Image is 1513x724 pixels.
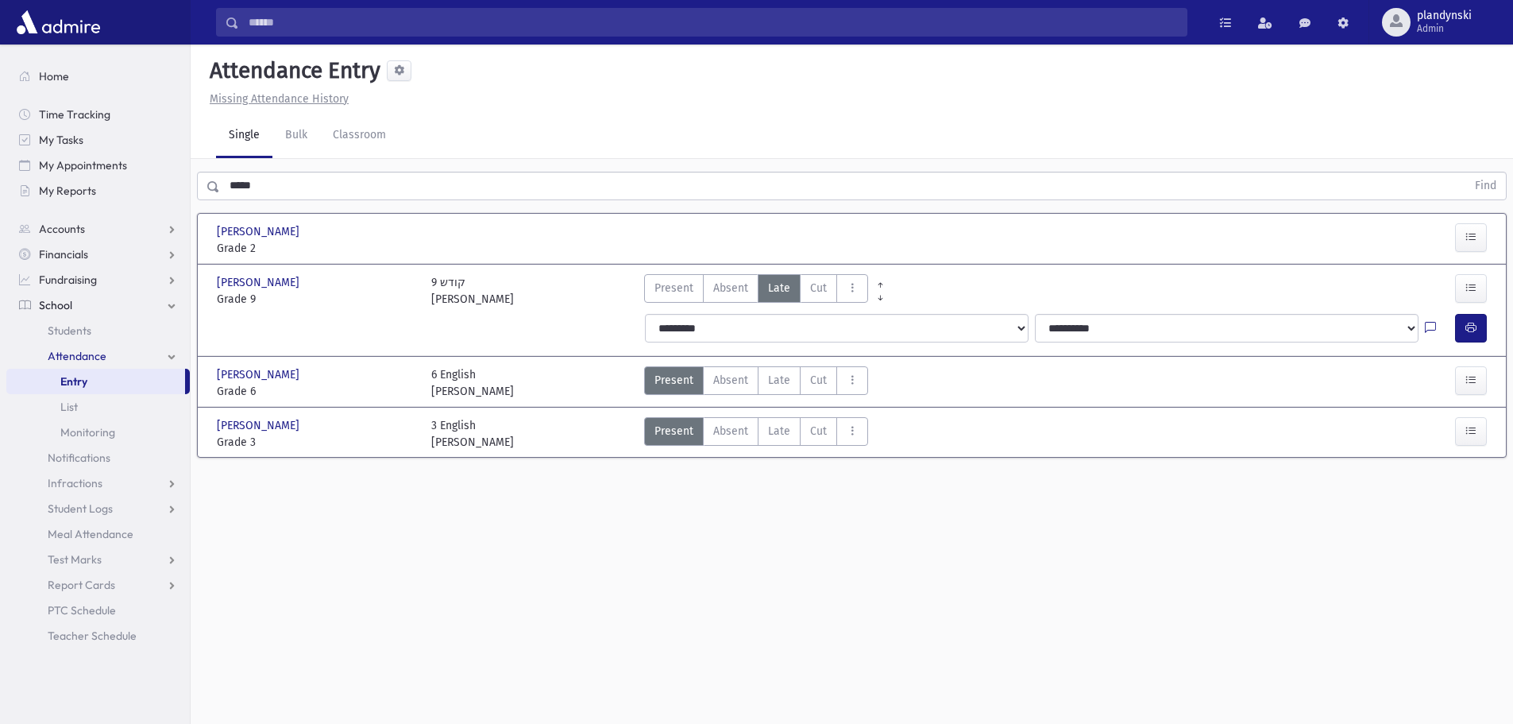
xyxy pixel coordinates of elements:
span: Monitoring [60,425,115,439]
span: Late [768,280,790,296]
span: Cut [810,423,827,439]
a: My Appointments [6,153,190,178]
a: Test Marks [6,547,190,572]
span: My Appointments [39,158,127,172]
h5: Attendance Entry [203,57,380,84]
span: Teacher Schedule [48,629,137,643]
span: [PERSON_NAME] [217,223,303,240]
div: 3 English [PERSON_NAME] [431,417,514,451]
span: [PERSON_NAME] [217,274,303,291]
a: Missing Attendance History [203,92,349,106]
a: Infractions [6,470,190,496]
u: Missing Attendance History [210,92,349,106]
span: Grade 2 [217,240,415,257]
a: Teacher Schedule [6,623,190,649]
span: Financials [39,247,88,261]
span: Grade 3 [217,434,415,451]
span: My Reports [39,184,96,198]
span: Present [654,280,693,296]
button: Find [1465,172,1506,199]
span: Entry [60,374,87,389]
a: Time Tracking [6,102,190,127]
span: plandynski [1417,10,1472,22]
a: Attendance [6,343,190,369]
div: AttTypes [644,417,868,451]
span: Cut [810,372,827,389]
div: AttTypes [644,366,868,400]
span: Accounts [39,222,85,236]
a: My Reports [6,178,190,203]
a: Bulk [272,114,320,158]
span: Grade 6 [217,383,415,400]
a: Accounts [6,216,190,242]
span: Grade 9 [217,291,415,308]
span: Admin [1417,22,1472,35]
a: Fundraising [6,267,190,292]
div: 6 English [PERSON_NAME] [431,366,514,400]
span: Meal Attendance [48,527,133,541]
a: School [6,292,190,318]
span: Late [768,372,790,389]
span: Late [768,423,790,439]
span: Infractions [48,476,102,490]
span: Absent [713,423,748,439]
a: My Tasks [6,127,190,153]
span: Student Logs [48,501,113,516]
a: Report Cards [6,572,190,598]
a: Notifications [6,445,190,470]
span: Attendance [48,349,106,363]
input: Search [239,8,1187,37]
span: Notifications [48,451,110,465]
div: 9 קודש [PERSON_NAME] [431,274,514,308]
a: Entry [6,369,185,394]
span: School [39,298,72,312]
span: Present [654,423,693,439]
a: Classroom [320,114,399,158]
span: Report Cards [48,578,115,592]
span: List [60,400,78,414]
a: List [6,394,190,420]
span: Students [48,323,91,338]
img: AdmirePro [13,6,104,38]
a: Financials [6,242,190,267]
span: Test Marks [48,552,102,567]
a: Monitoring [6,420,190,445]
a: Meal Attendance [6,521,190,547]
a: Student Logs [6,496,190,521]
span: Absent [713,280,748,296]
a: Students [6,318,190,343]
a: Single [216,114,272,158]
span: Time Tracking [39,107,110,122]
span: Cut [810,280,827,296]
span: Fundraising [39,273,97,287]
span: Present [654,372,693,389]
a: Home [6,64,190,89]
span: My Tasks [39,133,83,147]
span: [PERSON_NAME] [217,366,303,383]
a: PTC Schedule [6,598,190,623]
span: Home [39,69,69,83]
div: AttTypes [644,274,868,308]
span: [PERSON_NAME] [217,417,303,434]
span: PTC Schedule [48,603,116,618]
span: Absent [713,372,748,389]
